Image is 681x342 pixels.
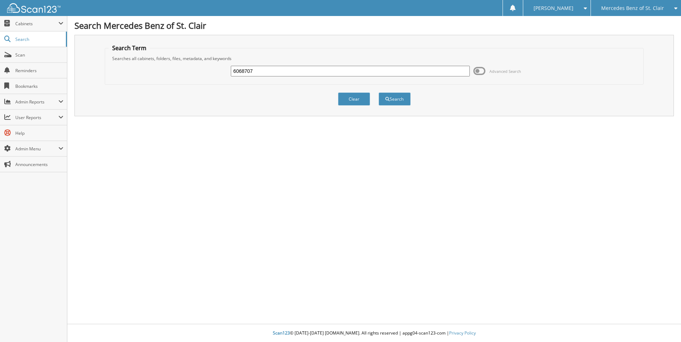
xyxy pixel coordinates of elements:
[15,114,58,121] span: User Reports
[15,83,63,89] span: Bookmarks
[338,92,370,106] button: Clear
[109,55,640,62] div: Searches all cabinets, folders, files, metadata, and keywords
[67,325,681,342] div: © [DATE]-[DATE] [DOMAIN_NAME]. All rights reserved | appg04-scan123-com |
[645,308,681,342] iframe: Chat Widget
[273,330,290,336] span: Scan123
[15,36,62,42] span: Search
[449,330,476,336] a: Privacy Policy
[15,146,58,152] span: Admin Menu
[7,3,61,13] img: scan123-logo-white.svg
[15,21,58,27] span: Cabinets
[15,99,58,105] span: Admin Reports
[15,68,63,74] span: Reminders
[15,161,63,167] span: Announcements
[109,44,150,52] legend: Search Term
[601,6,664,10] span: Mercedes Benz of St. Clair
[489,69,521,74] span: Advanced Search
[74,20,674,31] h1: Search Mercedes Benz of St. Clair
[534,6,573,10] span: [PERSON_NAME]
[15,52,63,58] span: Scan
[379,92,411,106] button: Search
[15,130,63,136] span: Help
